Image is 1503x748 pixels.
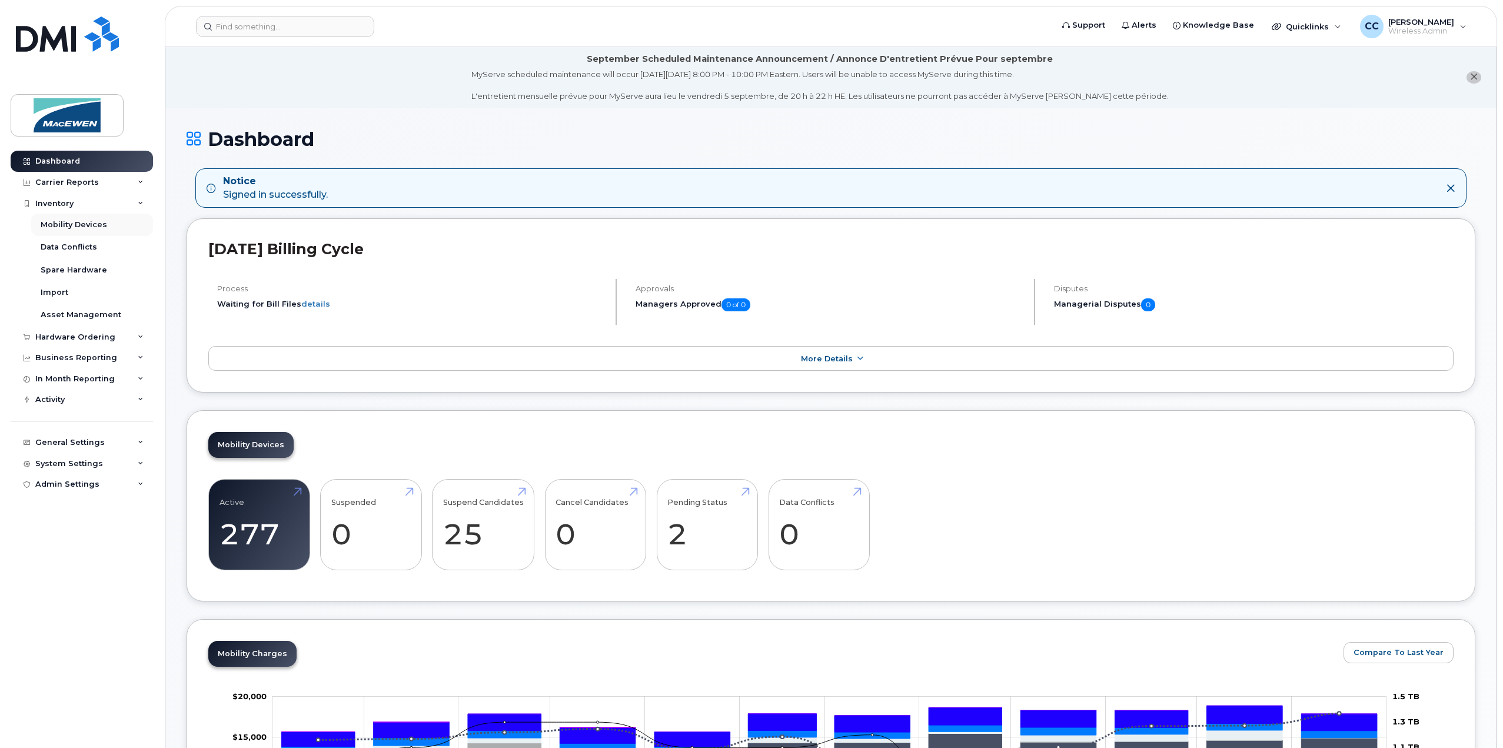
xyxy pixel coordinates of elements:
[1344,642,1454,663] button: Compare To Last Year
[1392,692,1419,701] tspan: 1.5 TB
[223,175,328,202] div: Signed in successfully.
[282,706,1377,746] g: HST
[443,486,524,564] a: Suspend Candidates 25
[1467,71,1481,84] button: close notification
[556,486,635,564] a: Cancel Candidates 0
[187,129,1475,149] h1: Dashboard
[801,354,853,363] span: More Details
[331,486,411,564] a: Suspended 0
[721,298,750,311] span: 0 of 0
[636,284,1024,293] h4: Approvals
[1054,284,1454,293] h4: Disputes
[636,298,1024,311] h5: Managers Approved
[208,641,297,667] a: Mobility Charges
[220,486,299,564] a: Active 277
[301,299,330,308] a: details
[667,486,747,564] a: Pending Status 2
[1354,647,1444,658] span: Compare To Last Year
[282,706,1377,732] g: QST
[232,732,267,742] tspan: $15,000
[217,298,606,310] li: Waiting for Bill Files
[1054,298,1454,311] h5: Managerial Disputes
[232,692,267,701] tspan: $20,000
[1392,717,1419,726] tspan: 1.3 TB
[779,486,859,564] a: Data Conflicts 0
[223,175,328,188] strong: Notice
[471,69,1169,102] div: MyServe scheduled maintenance will occur [DATE][DATE] 8:00 PM - 10:00 PM Eastern. Users will be u...
[208,432,294,458] a: Mobility Devices
[587,53,1053,65] div: September Scheduled Maintenance Announcement / Annonce D'entretient Prévue Pour septembre
[208,240,1454,258] h2: [DATE] Billing Cycle
[1141,298,1155,311] span: 0
[232,732,267,742] g: $0
[217,284,606,293] h4: Process
[232,692,267,701] g: $0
